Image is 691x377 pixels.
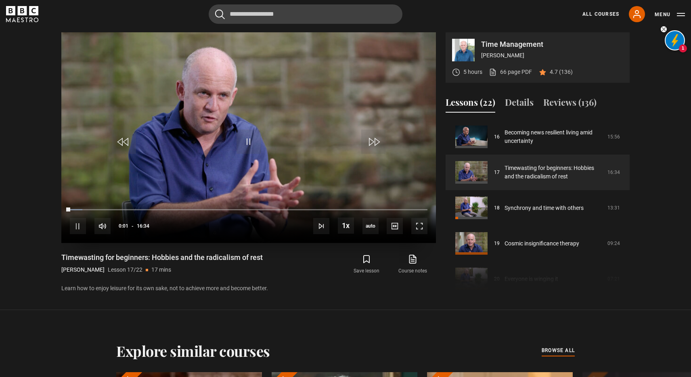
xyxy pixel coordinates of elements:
[489,68,532,76] a: 66 page PDF
[61,253,263,262] h1: Timewasting for beginners: Hobbies and the radicalism of rest
[119,219,128,233] span: 0:01
[542,346,575,355] a: browse all
[116,342,270,359] h2: Explore similar courses
[387,218,403,234] button: Captions
[550,68,573,76] p: 4.7 (136)
[61,32,436,243] video-js: Video Player
[6,6,38,22] svg: BBC Maestro
[215,9,225,19] button: Submit the search query
[505,204,584,212] a: Synchrony and time with others
[343,253,389,276] button: Save lesson
[70,209,427,211] div: Progress Bar
[505,96,534,113] button: Details
[505,128,603,145] a: Becoming news resilient living amid uncertainty
[446,96,495,113] button: Lessons (22)
[70,218,86,234] button: Pause
[108,266,142,274] p: Lesson 17/22
[481,51,623,60] p: [PERSON_NAME]
[61,266,105,274] p: [PERSON_NAME]
[151,266,171,274] p: 17 mins
[209,4,402,24] input: Search
[505,164,603,181] a: Timewasting for beginners: Hobbies and the radicalism of rest
[338,218,354,234] button: Playback Rate
[543,96,597,113] button: Reviews (136)
[390,253,436,276] a: Course notes
[505,239,579,248] a: Cosmic insignificance therapy
[411,218,427,234] button: Fullscreen
[313,218,329,234] button: Next Lesson
[463,68,482,76] p: 5 hours
[362,218,379,234] span: auto
[481,41,623,48] p: Time Management
[137,219,149,233] span: 16:34
[362,218,379,234] div: Current quality: 720p
[582,10,619,18] a: All Courses
[132,223,134,229] span: -
[94,218,111,234] button: Mute
[61,284,436,293] p: Learn how to enjoy leisure for its own sake, not to achieve more and become better.
[655,10,685,19] button: Toggle navigation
